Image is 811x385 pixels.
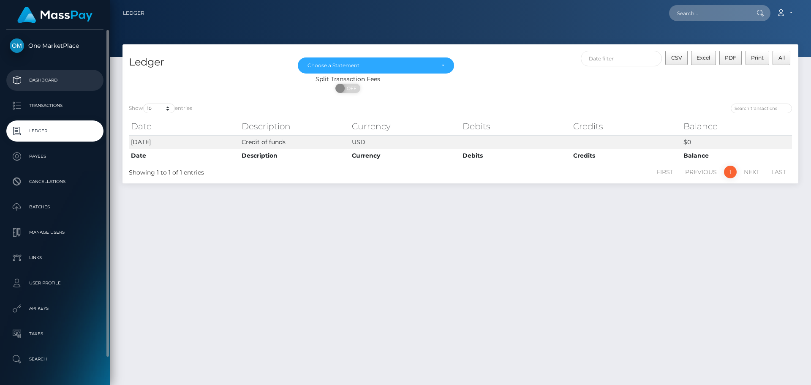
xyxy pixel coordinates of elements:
[6,222,103,243] a: Manage Users
[691,51,716,65] button: Excel
[10,99,100,112] p: Transactions
[129,118,239,135] th: Date
[697,55,710,61] span: Excel
[6,298,103,319] a: API Keys
[10,175,100,188] p: Cancellations
[239,118,350,135] th: Description
[581,51,662,66] input: Date filter
[298,57,454,74] button: Choose a Statement
[10,125,100,137] p: Ledger
[6,42,103,49] span: One MarketPlace
[129,104,192,113] label: Show entries
[308,62,435,69] div: Choose a Statement
[10,150,100,163] p: Payees
[350,149,460,162] th: Currency
[681,149,792,162] th: Balance
[460,149,571,162] th: Debits
[129,55,285,70] h4: Ledger
[10,353,100,366] p: Search
[10,302,100,315] p: API Keys
[10,74,100,87] p: Dashboard
[17,7,93,23] img: MassPay Logo
[665,51,688,65] button: CSV
[746,51,770,65] button: Print
[6,197,103,218] a: Batches
[751,55,764,61] span: Print
[129,165,398,177] div: Showing 1 to 1 of 1 entries
[10,277,100,289] p: User Profile
[681,135,792,149] td: $0
[571,149,682,162] th: Credits
[725,55,736,61] span: PDF
[6,273,103,294] a: User Profile
[143,104,175,113] select: Showentries
[129,135,239,149] td: [DATE]
[460,118,571,135] th: Debits
[6,146,103,167] a: Payees
[6,349,103,370] a: Search
[773,51,790,65] button: All
[10,328,100,340] p: Taxes
[6,95,103,116] a: Transactions
[681,118,792,135] th: Balance
[122,75,573,84] div: Split Transaction Fees
[340,84,361,93] span: OFF
[6,171,103,192] a: Cancellations
[671,55,682,61] span: CSV
[571,118,682,135] th: Credits
[6,323,103,344] a: Taxes
[6,70,103,91] a: Dashboard
[731,104,792,113] input: Search transactions
[123,4,144,22] a: Ledger
[10,38,24,53] img: One MarketPlace
[719,51,742,65] button: PDF
[350,135,460,149] td: USD
[778,55,785,61] span: All
[6,247,103,268] a: Links
[10,226,100,239] p: Manage Users
[239,149,350,162] th: Description
[129,149,239,162] th: Date
[239,135,350,149] td: Credit of funds
[6,120,103,142] a: Ledger
[10,251,100,264] p: Links
[350,118,460,135] th: Currency
[724,166,737,178] a: 1
[669,5,748,21] input: Search...
[10,201,100,213] p: Batches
